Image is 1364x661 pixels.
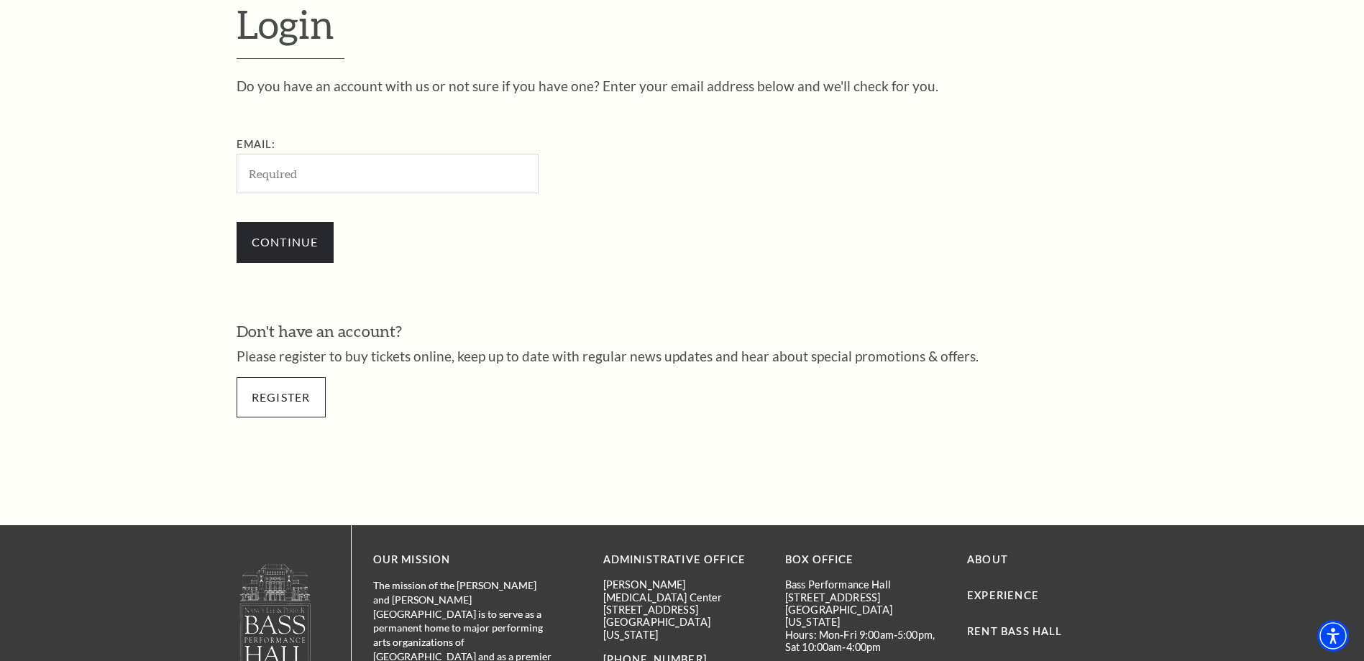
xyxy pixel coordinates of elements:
[603,578,764,604] p: [PERSON_NAME][MEDICAL_DATA] Center
[237,79,1128,93] p: Do you have an account with us or not sure if you have one? Enter your email address below and we...
[967,589,1039,601] a: Experience
[785,591,946,604] p: [STREET_ADDRESS]
[603,616,764,641] p: [GEOGRAPHIC_DATA][US_STATE]
[603,604,764,616] p: [STREET_ADDRESS]
[237,377,326,417] a: Register
[785,578,946,591] p: Bass Performance Hall
[237,1,334,47] span: Login
[237,222,334,262] input: Submit button
[785,629,946,654] p: Hours: Mon-Fri 9:00am-5:00pm, Sat 10:00am-4:00pm
[1317,620,1349,652] div: Accessibility Menu
[785,604,946,629] p: [GEOGRAPHIC_DATA][US_STATE]
[237,138,276,150] label: Email:
[237,320,1128,343] h3: Don't have an account?
[237,154,539,193] input: Required
[237,349,1128,363] p: Please register to buy tickets online, keep up to date with regular news updates and hear about s...
[785,551,946,569] p: BOX OFFICE
[967,553,1008,565] a: About
[967,625,1062,637] a: Rent Bass Hall
[603,551,764,569] p: Administrative Office
[373,551,553,569] p: OUR MISSION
